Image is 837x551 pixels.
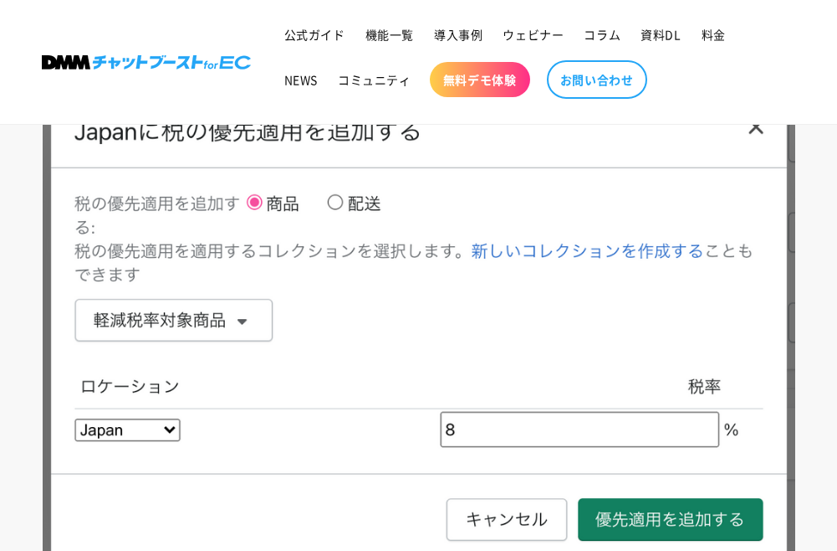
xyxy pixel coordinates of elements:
[584,27,620,42] span: コラム
[274,62,328,97] a: NEWS
[493,17,574,52] a: ウェビナー
[702,27,726,42] span: 料金
[692,17,736,52] a: 料金
[560,72,634,87] span: お問い合わせ
[630,17,691,52] a: 資料DL
[641,27,681,42] span: 資料DL
[430,62,530,97] a: 無料デモ体験
[42,55,251,70] img: 株式会社DMM Boost
[434,27,482,42] span: 導入事例
[328,62,421,97] a: コミュニティ
[284,27,345,42] span: 公式ガイド
[574,17,630,52] a: コラム
[274,17,355,52] a: 公式ガイド
[284,72,318,87] span: NEWS
[365,27,414,42] span: 機能一覧
[443,72,517,87] span: 無料デモ体験
[355,17,424,52] a: 機能一覧
[424,17,493,52] a: 導入事例
[503,27,564,42] span: ウェビナー
[338,72,411,87] span: コミュニティ
[547,60,647,99] a: お問い合わせ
